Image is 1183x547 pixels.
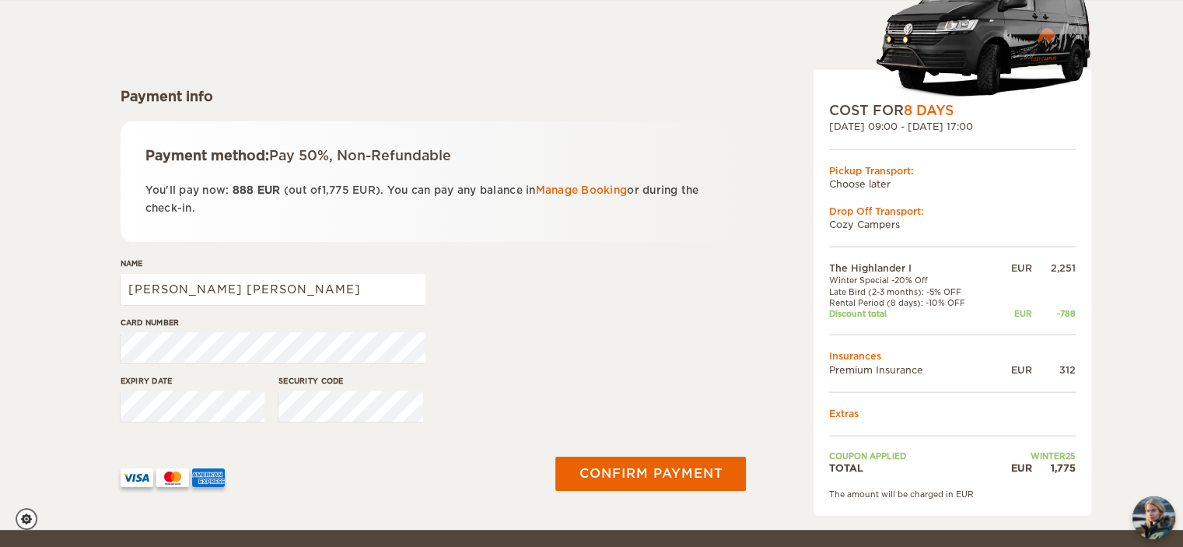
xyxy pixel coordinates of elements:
[257,184,281,196] span: EUR
[829,275,996,286] td: Winter Special -20% Off
[156,468,189,487] img: mastercard
[829,120,1076,133] div: [DATE] 09:00 - [DATE] 17:00
[904,103,954,118] span: 8 Days
[829,261,996,275] td: The Highlander I
[829,406,1076,419] td: Extras
[1032,308,1076,319] div: -788
[233,184,254,196] span: 888
[829,296,996,307] td: Rental Period (8 days): -10% OFF
[192,468,225,487] img: AMEX
[536,184,628,196] a: Manage Booking
[996,261,1032,275] div: EUR
[352,184,376,196] span: EUR
[829,204,1076,217] div: Drop Off Transport:
[322,184,349,196] span: 1,775
[829,461,996,475] td: TOTAL
[996,461,1032,475] div: EUR
[829,286,996,296] td: Late Bird (2-3 months): -5% OFF
[996,308,1032,319] div: EUR
[829,308,996,319] td: Discount total
[269,148,451,163] span: Pay 50%, Non-Refundable
[121,468,153,487] img: VISA
[1032,261,1076,275] div: 2,251
[829,101,1076,120] div: COST FOR
[829,218,1076,231] td: Cozy Campers
[829,450,996,461] td: Coupon applied
[829,163,1076,177] div: Pickup Transport:
[829,489,1076,500] div: The amount will be charged in EUR
[829,349,1076,363] td: Insurances
[829,177,1076,190] td: Choose later
[996,363,1032,376] div: EUR
[1132,496,1175,539] img: Freyja at Cozy Campers
[121,317,425,328] label: Card number
[278,375,423,387] label: Security code
[1032,363,1076,376] div: 312
[996,450,1076,461] td: WINTER25
[121,258,425,269] label: Name
[555,457,746,491] button: Confirm payment
[829,363,996,376] td: Premium Insurance
[145,146,722,165] div: Payment method:
[16,508,47,530] a: Cookie settings
[1132,496,1175,539] button: chat-button
[1032,461,1076,475] div: 1,775
[121,375,265,387] label: Expiry date
[145,181,722,218] p: You'll pay now: (out of ). You can pay any balance in or during the check-in.
[121,87,747,106] div: Payment info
